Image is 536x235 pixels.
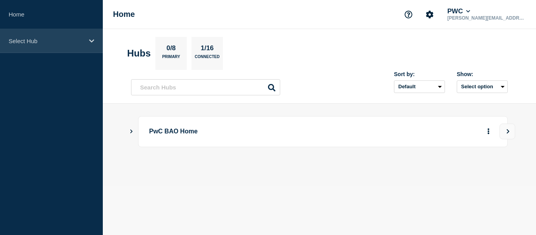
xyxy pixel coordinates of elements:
button: More actions [483,124,494,139]
h1: Home [113,10,135,19]
div: Sort by: [394,71,445,77]
button: Show Connected Hubs [129,129,133,135]
p: 0/8 [164,44,179,55]
p: [PERSON_NAME][EMAIL_ADDRESS][PERSON_NAME][DOMAIN_NAME] [446,15,527,21]
p: Select Hub [9,38,84,44]
h2: Hubs [127,48,151,59]
button: Select option [457,80,508,93]
input: Search Hubs [131,79,280,95]
button: View [500,124,515,139]
button: Account settings [421,6,438,23]
button: Support [400,6,417,23]
p: Primary [162,55,180,63]
p: 1/16 [198,44,217,55]
p: PwC BAO Home [149,124,366,139]
select: Sort by [394,80,445,93]
div: Show: [457,71,508,77]
p: Connected [195,55,219,63]
button: PWC [446,7,472,15]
